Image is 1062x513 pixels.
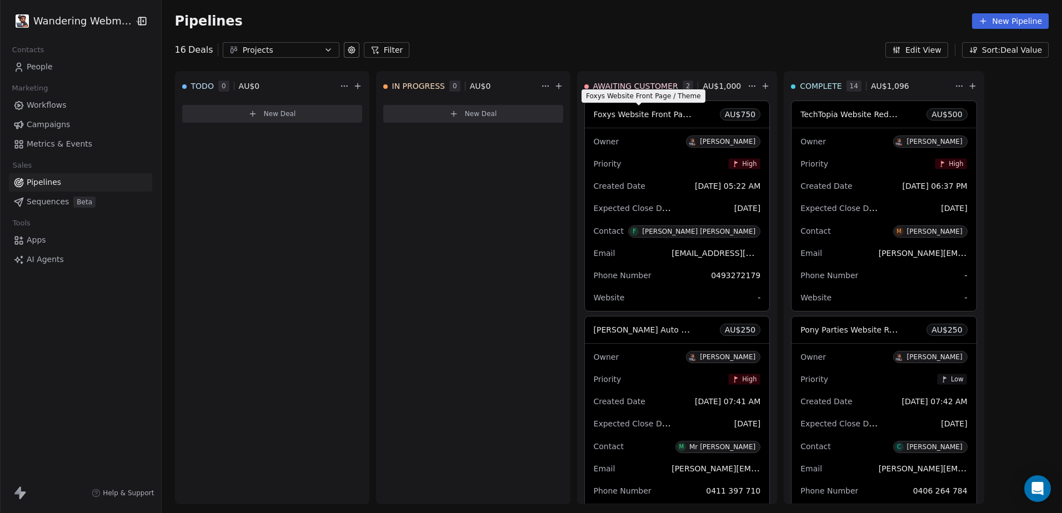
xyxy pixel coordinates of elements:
span: Campaigns [27,119,70,130]
span: Email [594,249,615,258]
span: Pipelines [27,177,61,188]
span: Foxys Website Front Page / Theme [586,92,701,100]
span: Wandering Webmaster [33,14,132,28]
span: AU$ 250 [931,324,962,335]
img: D [688,353,697,361]
span: 14 [846,81,861,92]
span: AU$ 250 [725,324,755,335]
span: AU$ 750 [725,109,755,120]
span: Help & Support [103,489,154,497]
span: [DATE] 07:42 AM [901,397,967,406]
div: [PERSON_NAME] [907,353,963,361]
span: Phone Number [594,486,652,495]
a: AI Agents [9,250,152,269]
div: [PERSON_NAME] [907,443,963,451]
span: TechTopia Website Redesign [800,109,909,119]
span: Created Date [800,397,852,406]
span: High [742,159,757,168]
span: AU$ 500 [931,109,962,120]
span: Pipelines [175,13,243,29]
span: IN PROGRESS [392,81,445,92]
span: AU$ 0 [239,81,260,92]
span: AU$ 1,096 [871,81,909,92]
span: Foxys Website Front Page / Theme [594,109,727,119]
a: Pipelines [9,173,152,192]
span: 2 [683,81,694,92]
span: - [965,270,968,281]
span: 0 [218,81,229,92]
span: Owner [800,353,826,361]
span: Phone Number [800,271,858,280]
img: D [688,138,697,146]
span: High [949,159,963,168]
span: Low [951,375,964,383]
button: Edit View [885,42,948,58]
span: [DATE] 06:37 PM [903,182,968,190]
a: Workflows [9,96,152,114]
span: TODO [191,81,214,92]
div: M [679,442,684,451]
span: [DATE] [734,204,760,213]
span: Owner [800,137,826,146]
span: AU$ 1,000 [703,81,741,92]
div: [PERSON_NAME] [PERSON_NAME] [642,228,755,235]
span: [EMAIL_ADDRESS][DOMAIN_NAME] [672,248,808,258]
span: [DATE] 07:41 AM [695,397,760,406]
div: Mr [PERSON_NAME] [689,443,755,451]
button: New Pipeline [972,13,1049,29]
a: Help & Support [92,489,154,497]
a: Apps [9,231,152,249]
span: Pony Parties Website Remake [800,324,915,335]
span: Email [800,249,822,258]
a: People [9,58,152,76]
a: Metrics & Events [9,135,152,153]
span: [PERSON_NAME][EMAIL_ADDRESS][DOMAIN_NAME] [672,463,872,474]
button: New Deal [182,105,362,123]
div: Projects [243,44,319,56]
span: Sequences [27,196,69,208]
span: Expected Close Date [594,203,675,213]
div: [PERSON_NAME] [907,228,963,235]
span: Contact [800,442,830,451]
span: Sales [8,157,37,174]
span: Expected Close Date [800,418,881,429]
span: Owner [594,137,619,146]
span: Apps [27,234,46,246]
span: [DATE] [941,419,967,428]
img: D [895,353,903,361]
span: 0 [449,81,460,92]
button: New Deal [383,105,563,123]
span: 0493272179 [711,271,760,280]
span: Contact [594,442,624,451]
span: Workflows [27,99,67,111]
span: 0411 397 710 [706,486,760,495]
span: AU$ 0 [470,81,491,92]
span: Priority [800,159,828,168]
div: M [896,227,901,236]
span: Created Date [594,182,645,190]
span: Priority [594,159,622,168]
div: AWAITING CUSTOMER2AU$1,000 [584,72,746,100]
button: Sort: Deal Value [962,42,1049,58]
span: Beta [73,197,96,208]
span: People [27,61,53,73]
span: COMPLETE [800,81,841,92]
span: - [758,292,760,303]
span: Metrics & Events [27,138,92,150]
span: Website [800,293,831,302]
img: logo.png [16,14,29,28]
span: Owner [594,353,619,361]
span: [DATE] 05:22 AM [695,182,760,190]
div: C [897,442,901,451]
div: TechTopia Website RedesignAU$500OwnerD[PERSON_NAME]PriorityHighCreated Date[DATE] 06:37 PMExpecte... [791,100,976,311]
span: New Deal [264,109,296,118]
span: Contact [594,227,624,235]
span: Created Date [800,182,852,190]
span: Marketing [7,80,53,97]
a: SequencesBeta [9,193,152,211]
div: Foxys Website Front Page / ThemeAU$750OwnerD[PERSON_NAME]PriorityHighCreated Date[DATE] 05:22 AME... [584,100,770,311]
div: IN PROGRESS0AU$0 [383,72,539,100]
span: Priority [800,375,828,384]
button: Wandering Webmaster [13,12,127,31]
span: Deals [188,43,213,57]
